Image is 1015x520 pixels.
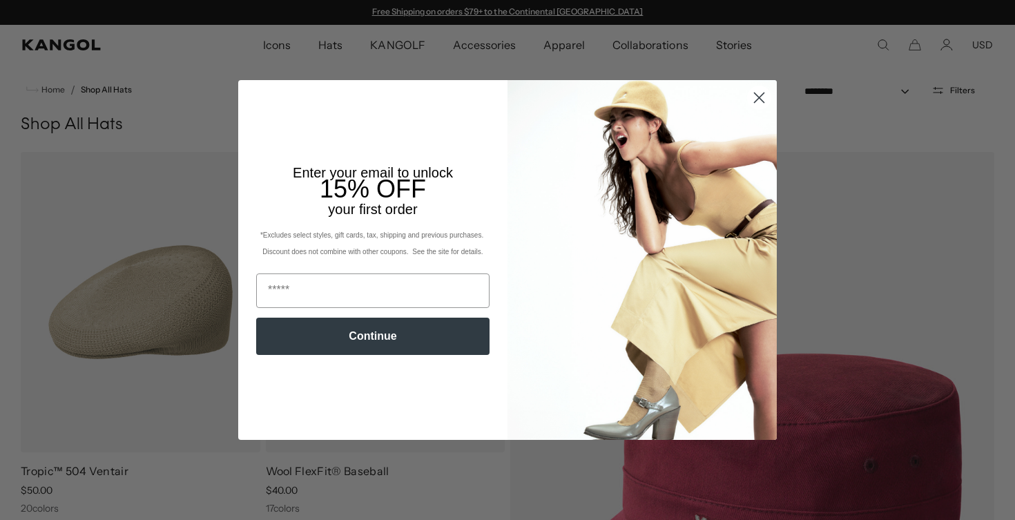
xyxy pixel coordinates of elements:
[320,175,426,203] span: 15% OFF
[293,165,453,180] span: Enter your email to unlock
[747,86,771,110] button: Close dialog
[507,80,777,439] img: 93be19ad-e773-4382-80b9-c9d740c9197f.jpeg
[260,231,485,256] span: *Excludes select styles, gift cards, tax, shipping and previous purchases. Discount does not comb...
[256,318,490,355] button: Continue
[328,202,417,217] span: your first order
[256,273,490,308] input: Email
